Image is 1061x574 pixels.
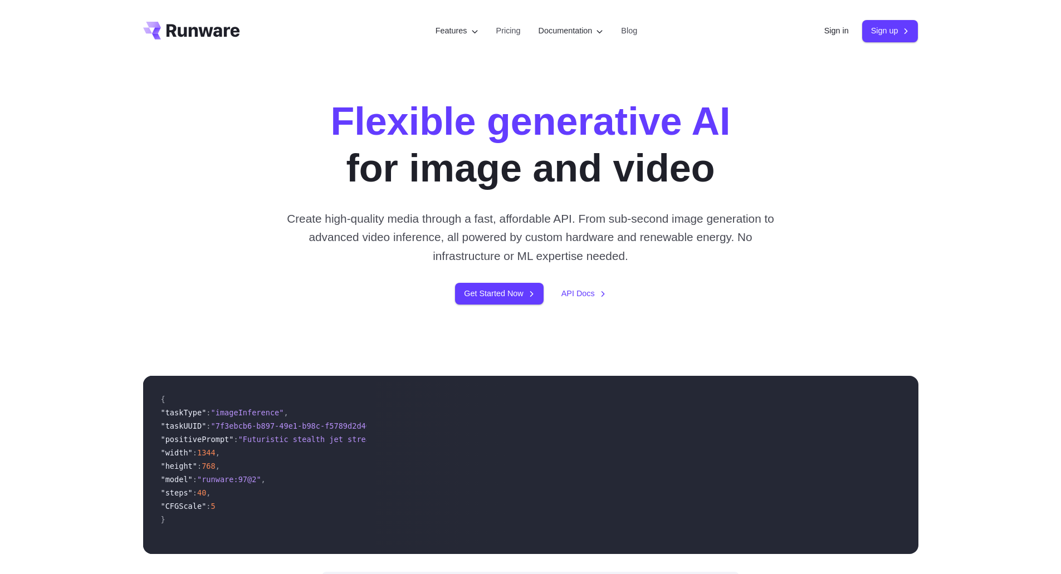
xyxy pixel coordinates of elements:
p: Create high-quality media through a fast, affordable API. From sub-second image generation to adv... [282,209,779,265]
span: : [206,421,211,430]
span: "CFGScale" [161,502,207,511]
span: : [206,502,211,511]
h1: for image and video [330,98,730,192]
a: Pricing [496,24,521,37]
span: : [206,408,211,417]
label: Documentation [539,24,604,37]
span: 5 [211,502,216,511]
span: : [193,448,197,457]
span: , [261,475,266,484]
span: 768 [202,462,216,470]
span: "positivePrompt" [161,435,234,444]
span: : [233,435,238,444]
strong: Flexible generative AI [330,100,730,143]
span: "model" [161,475,193,484]
span: , [283,408,288,417]
span: "steps" [161,488,193,497]
span: { [161,395,165,404]
a: Sign in [824,24,849,37]
span: : [193,475,197,484]
span: : [193,488,197,497]
span: "taskUUID" [161,421,207,430]
span: : [197,462,202,470]
span: "Futuristic stealth jet streaking through a neon-lit cityscape with glowing purple exhaust" [238,435,653,444]
a: Go to / [143,22,240,40]
span: , [216,448,220,457]
span: "height" [161,462,197,470]
a: API Docs [561,287,606,300]
span: "7f3ebcb6-b897-49e1-b98c-f5789d2d40d7" [211,421,384,430]
span: , [206,488,211,497]
span: "imageInference" [211,408,284,417]
a: Get Started Now [455,283,543,305]
span: 1344 [197,448,216,457]
span: "width" [161,448,193,457]
span: , [216,462,220,470]
a: Blog [621,24,637,37]
a: Sign up [862,20,918,42]
span: 40 [197,488,206,497]
label: Features [436,24,478,37]
span: } [161,515,165,524]
span: "runware:97@2" [197,475,261,484]
span: "taskType" [161,408,207,417]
